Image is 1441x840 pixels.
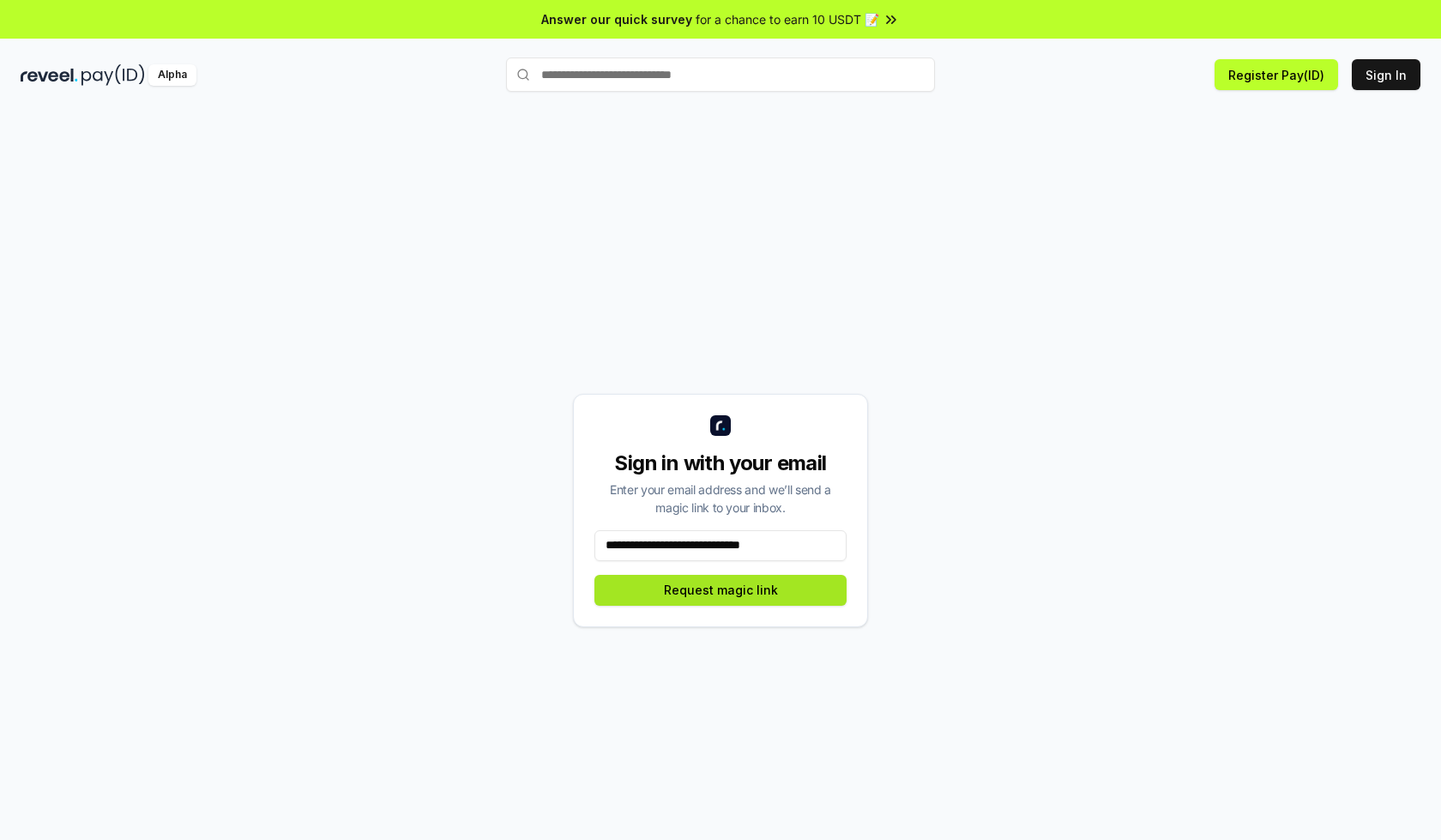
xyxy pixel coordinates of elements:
button: Request magic link [594,575,847,606]
img: logo_small [710,415,731,436]
div: Enter your email address and we’ll send a magic link to your inbox. [594,480,847,517]
span: Answer our quick survey [541,10,692,28]
div: Alpha [148,64,196,86]
div: Sign in with your email [594,450,847,477]
button: Sign In [1352,59,1420,90]
button: Register Pay(ID) [1215,59,1338,90]
span: for a chance to earn 10 USDT 📝 [696,10,879,28]
img: reveel_dark [21,64,78,86]
img: pay_id [81,64,145,86]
